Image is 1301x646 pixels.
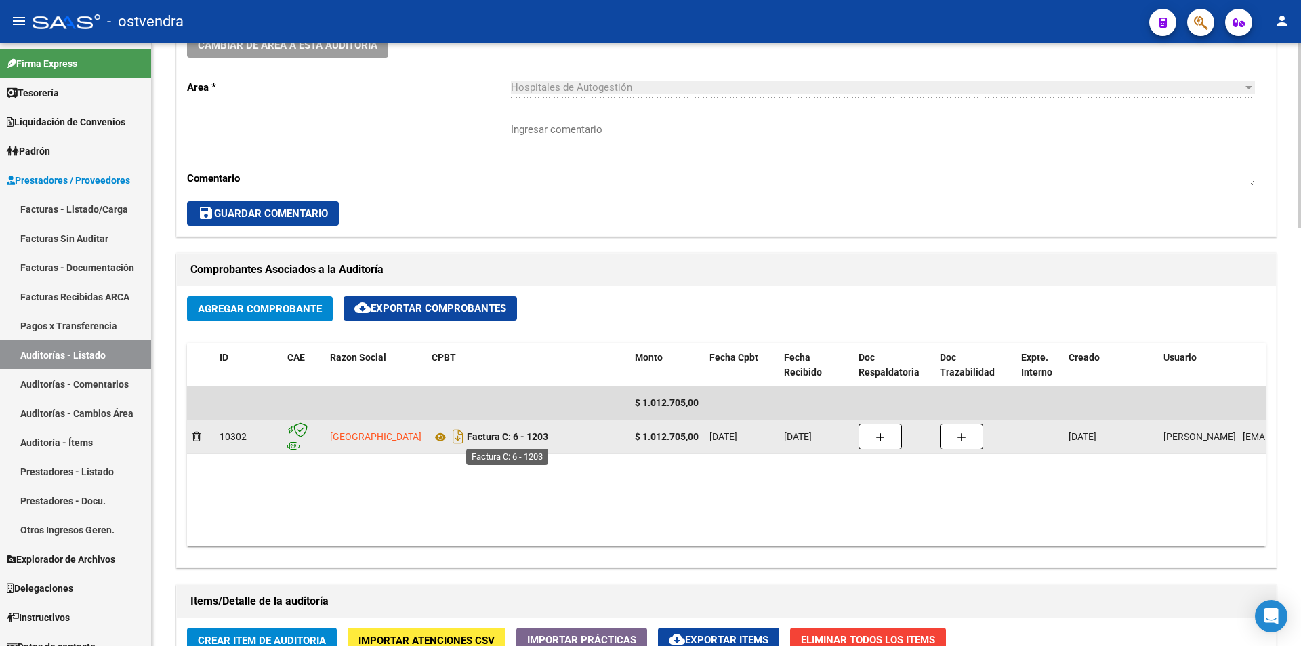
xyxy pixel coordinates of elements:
[282,343,325,388] datatable-header-cell: CAE
[344,296,517,321] button: Exportar Comprobantes
[1021,352,1052,378] span: Expte. Interno
[853,343,934,388] datatable-header-cell: Doc Respaldatoria
[940,352,995,378] span: Doc Trazabilidad
[635,431,699,442] strong: $ 1.012.705,00
[187,33,388,58] button: Cambiar de área a esta auditoría
[214,343,282,388] datatable-header-cell: ID
[187,201,339,226] button: Guardar Comentario
[220,431,247,442] span: 10302
[187,296,333,321] button: Agregar Comprobante
[1069,352,1100,363] span: Creado
[859,352,920,378] span: Doc Respaldatoria
[7,552,115,567] span: Explorador de Archivos
[709,431,737,442] span: [DATE]
[354,300,371,316] mat-icon: cloud_download
[187,171,511,186] p: Comentario
[426,343,629,388] datatable-header-cell: CPBT
[511,81,632,94] span: Hospitales de Autogestión
[669,634,768,646] span: Exportar Items
[198,205,214,221] mat-icon: save
[704,343,779,388] datatable-header-cell: Fecha Cpbt
[7,173,130,188] span: Prestadores / Proveedores
[187,80,511,95] p: Area *
[325,343,426,388] datatable-header-cell: Razon Social
[629,343,704,388] datatable-header-cell: Monto
[1255,600,1287,632] div: Open Intercom Messenger
[11,13,27,29] mat-icon: menu
[784,352,822,378] span: Fecha Recibido
[1063,343,1158,388] datatable-header-cell: Creado
[1274,13,1290,29] mat-icon: person
[107,7,184,37] span: - ostvendra
[287,352,305,363] span: CAE
[198,303,322,315] span: Agregar Comprobante
[7,56,77,71] span: Firma Express
[635,352,663,363] span: Monto
[220,352,228,363] span: ID
[190,259,1262,281] h1: Comprobantes Asociados a la Auditoría
[1016,343,1063,388] datatable-header-cell: Expte. Interno
[7,610,70,625] span: Instructivos
[330,431,421,442] span: [GEOGRAPHIC_DATA]
[7,144,50,159] span: Padrón
[709,352,758,363] span: Fecha Cpbt
[354,302,506,315] span: Exportar Comprobantes
[635,397,699,408] span: $ 1.012.705,00
[1163,352,1197,363] span: Usuario
[7,115,125,129] span: Liquidación de Convenios
[801,634,935,646] span: Eliminar Todos los Items
[7,581,73,596] span: Delegaciones
[1069,431,1096,442] span: [DATE]
[467,432,548,443] strong: Factura C: 6 - 1203
[432,352,456,363] span: CPBT
[784,431,812,442] span: [DATE]
[198,207,328,220] span: Guardar Comentario
[330,352,386,363] span: Razon Social
[449,426,467,447] i: Descargar documento
[527,634,636,646] span: Importar Prácticas
[190,590,1262,612] h1: Items/Detalle de la auditoría
[198,39,377,52] span: Cambiar de área a esta auditoría
[934,343,1016,388] datatable-header-cell: Doc Trazabilidad
[779,343,853,388] datatable-header-cell: Fecha Recibido
[7,85,59,100] span: Tesorería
